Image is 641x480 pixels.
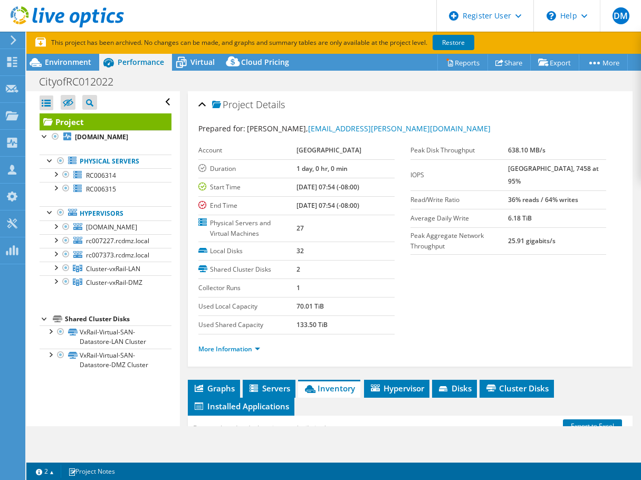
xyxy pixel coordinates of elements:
a: More Information [198,344,260,353]
b: 1 [296,283,300,292]
label: End Time [198,200,296,211]
span: Hypervisor [369,383,424,393]
span: Virtual [190,57,215,67]
label: Start Time [198,182,296,193]
a: Physical Servers [40,155,171,168]
span: rc007227.rcdmz.local [86,236,149,245]
b: [DOMAIN_NAME] [75,132,128,141]
span: [PERSON_NAME], [247,123,491,133]
span: Disks [437,383,472,393]
b: 6.18 TiB [508,214,532,223]
a: Export [530,54,579,71]
span: Cluster Disks [485,383,549,393]
a: More [579,54,628,71]
span: Details [256,98,285,111]
a: 2 [28,465,61,478]
label: Used Shared Capacity [198,320,296,330]
b: 1 day, 0 hr, 0 min [296,164,348,173]
a: RC006314 [40,168,171,182]
span: Environment [45,57,91,67]
span: Cluster-vxRail-DMZ [86,278,142,287]
span: Servers [248,383,290,393]
label: Peak Aggregate Network Throughput [410,231,509,252]
svg: \n [547,11,556,21]
a: [EMAIL_ADDRESS][PERSON_NAME][DOMAIN_NAME] [308,123,491,133]
b: [GEOGRAPHIC_DATA], 7458 at 95% [508,164,599,186]
a: VxRail-Virtual-SAN-Datastore-LAN Cluster [40,325,171,349]
h1: CityofRC012022 [34,76,130,88]
b: 133.50 TiB [296,320,328,329]
a: rc007227.rcdmz.local [40,234,171,248]
label: Shared Cluster Disks [198,264,296,275]
a: Hypervisors [40,206,171,220]
label: Local Disks [198,246,296,256]
label: Prepared for: [198,123,245,133]
span: Installed Applications [193,401,289,411]
div: Drag a column header here to group by that column [190,421,341,436]
span: Cloud Pricing [241,57,289,67]
b: [GEOGRAPHIC_DATA] [296,146,361,155]
label: Average Daily Write [410,213,509,224]
span: RC006314 [86,171,116,180]
a: VxRail-Virtual-SAN-Datastore-DMZ Cluster [40,349,171,372]
b: [DATE] 07:54 (-08:00) [296,201,359,210]
a: Cluster-vxRail-DMZ [40,275,171,289]
span: Performance [118,57,164,67]
label: IOPS [410,170,509,180]
b: 27 [296,224,304,233]
a: Cluster-vxRail-LAN [40,262,171,275]
a: RC006315 [40,182,171,196]
label: Used Local Capacity [198,301,296,312]
a: Project [40,113,171,130]
label: Account [198,145,296,156]
span: rc007373.rcdmz.local [86,251,149,260]
label: Peak Disk Throughput [410,145,509,156]
div: Shared Cluster Disks [65,313,171,325]
b: 25.91 gigabits/s [508,236,556,245]
label: Physical Servers and Virtual Machines [198,218,296,239]
p: This project has been archived. No changes can be made, and graphs and summary tables are only av... [35,37,552,49]
label: Duration [198,164,296,174]
label: Collector Runs [198,283,296,293]
b: 32 [296,246,304,255]
a: rc007373.rcdmz.local [40,248,171,262]
span: RC006315 [86,185,116,194]
a: Restore [433,35,474,50]
a: Share [487,54,531,71]
a: Export to Excel [563,419,622,433]
b: [DATE] 07:54 (-08:00) [296,183,359,191]
span: Graphs [193,383,235,393]
span: Inventory [303,383,355,393]
span: Project [212,100,253,110]
label: Read/Write Ratio [410,195,509,205]
a: Project Notes [61,465,122,478]
b: 2 [296,265,300,274]
span: [DOMAIN_NAME] [86,223,137,232]
b: 638.10 MB/s [508,146,546,155]
a: Reports [437,54,488,71]
a: [DOMAIN_NAME] [40,220,171,234]
span: DM [613,7,629,24]
a: [DOMAIN_NAME] [40,130,171,144]
b: 36% reads / 64% writes [508,195,578,204]
span: Cluster-vxRail-LAN [86,264,140,273]
b: 70.01 TiB [296,302,324,311]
